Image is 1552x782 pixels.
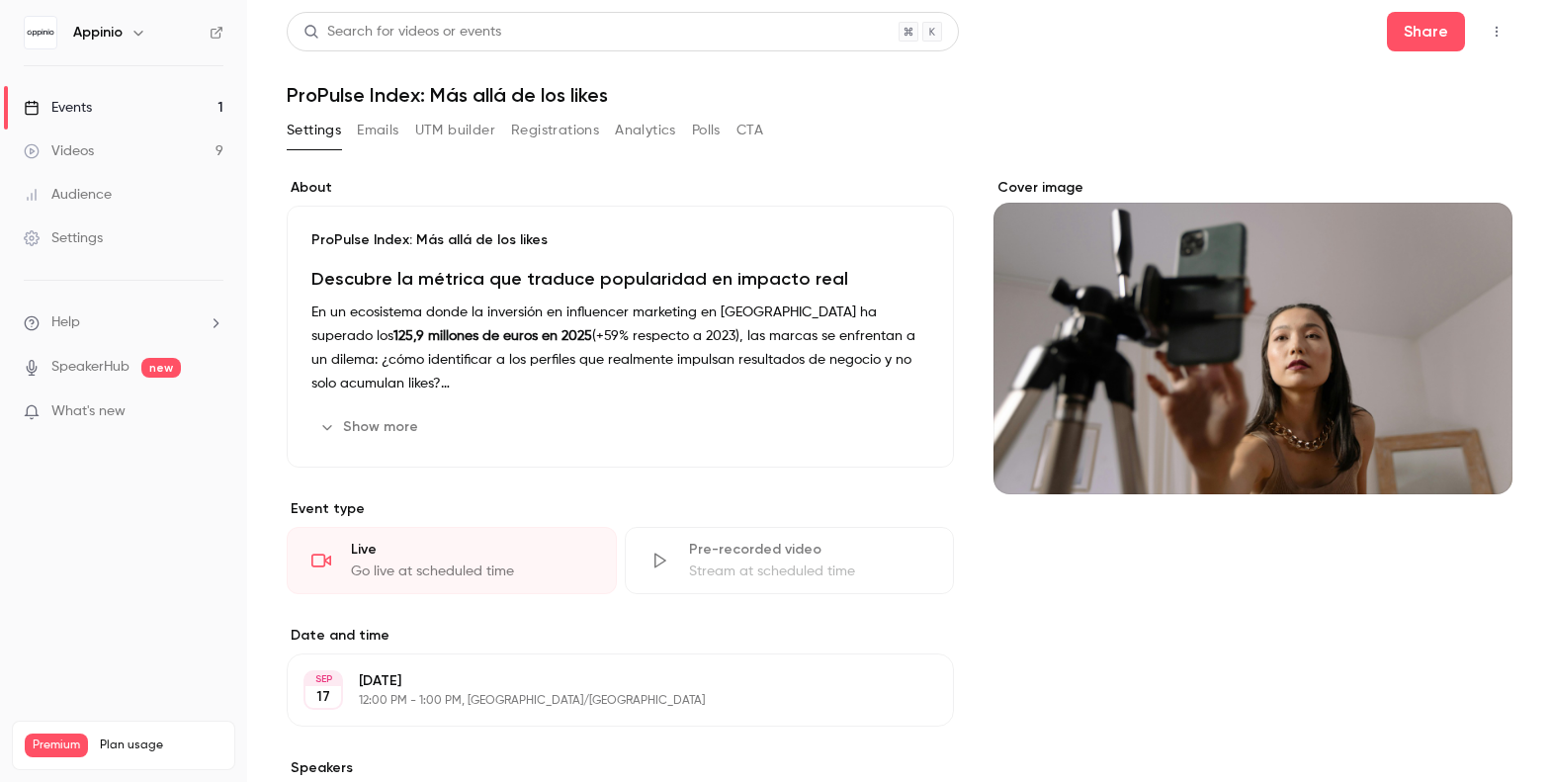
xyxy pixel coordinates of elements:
[287,178,954,198] label: About
[351,540,592,560] div: Live
[692,115,721,146] button: Polls
[736,115,763,146] button: CTA
[200,403,223,421] iframe: Noticeable Trigger
[24,185,112,205] div: Audience
[24,141,94,161] div: Videos
[393,329,592,343] strong: 125,9 millones de euros en 2025
[141,358,181,378] span: new
[305,672,341,686] div: SEP
[415,115,495,146] button: UTM builder
[287,83,1512,107] h1: ProPulse Index: Más allá de los likes
[100,738,222,753] span: Plan usage
[24,98,92,118] div: Events
[51,357,129,378] a: SpeakerHub
[311,411,430,443] button: Show more
[287,758,954,778] label: Speakers
[311,301,929,395] p: En un ecosistema donde la inversión en influencer marketing en [GEOGRAPHIC_DATA] ha superado los ...
[993,178,1512,198] label: Cover image
[689,540,930,560] div: Pre-recorded video
[311,230,929,250] p: ProPulse Index: Más allá de los likes
[73,23,123,43] h6: Appinio
[24,228,103,248] div: Settings
[287,527,617,594] div: LiveGo live at scheduled time
[311,268,848,290] strong: Descubre la métrica que traduce popularidad en impacto real
[625,527,955,594] div: Pre-recorded videoStream at scheduled time
[359,693,849,709] p: 12:00 PM - 1:00 PM, [GEOGRAPHIC_DATA]/[GEOGRAPHIC_DATA]
[1387,12,1465,51] button: Share
[511,115,599,146] button: Registrations
[287,499,954,519] p: Event type
[316,687,330,707] p: 17
[287,626,954,646] label: Date and time
[359,671,849,691] p: [DATE]
[357,115,398,146] button: Emails
[303,22,501,43] div: Search for videos or events
[51,312,80,333] span: Help
[351,562,592,581] div: Go live at scheduled time
[993,178,1512,494] section: Cover image
[25,734,88,757] span: Premium
[24,312,223,333] li: help-dropdown-opener
[287,115,341,146] button: Settings
[25,17,56,48] img: Appinio
[615,115,676,146] button: Analytics
[689,562,930,581] div: Stream at scheduled time
[51,401,126,422] span: What's new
